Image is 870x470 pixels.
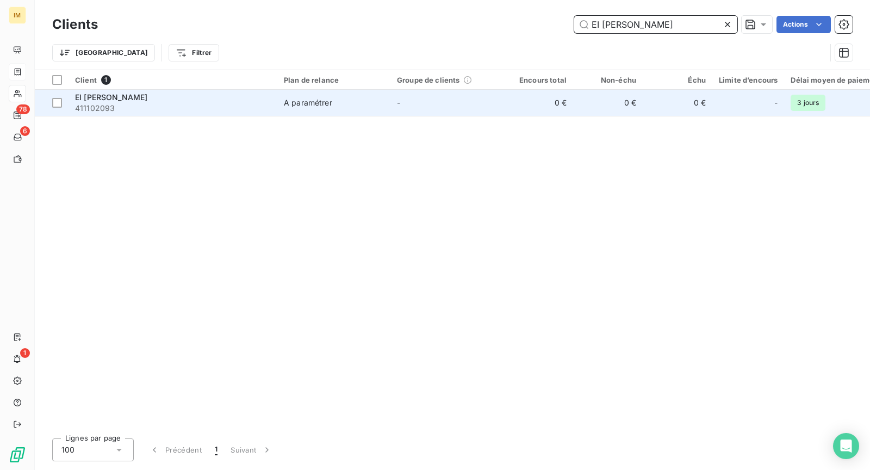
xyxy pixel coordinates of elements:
div: Échu [649,76,706,84]
div: Encours total [510,76,567,84]
span: Client [75,76,97,84]
span: 1 [20,348,30,358]
a: 78 [9,107,26,124]
div: IM [9,7,26,24]
button: Précédent [142,438,208,461]
div: Plan de relance [284,76,384,84]
span: 100 [61,444,74,455]
span: 3 jours [791,95,825,111]
td: 0 € [573,90,643,116]
img: Logo LeanPay [9,446,26,463]
span: EI [PERSON_NAME] [75,92,147,102]
input: Rechercher [574,16,737,33]
button: [GEOGRAPHIC_DATA] [52,44,155,61]
span: 411102093 [75,103,271,114]
div: Open Intercom Messenger [833,433,859,459]
td: 0 € [504,90,573,116]
span: - [774,97,778,108]
span: 1 [215,444,217,455]
div: Non-échu [580,76,636,84]
span: - [397,98,400,107]
button: Filtrer [169,44,219,61]
span: 78 [16,104,30,114]
button: Suivant [224,438,279,461]
div: Limite d’encours [719,76,778,84]
span: 1 [101,75,111,85]
h3: Clients [52,15,98,34]
span: Groupe de clients [397,76,460,84]
td: 0 € [643,90,712,116]
div: A paramétrer [284,97,332,108]
button: Actions [776,16,831,33]
button: 1 [208,438,224,461]
span: 6 [20,126,30,136]
a: 6 [9,128,26,146]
